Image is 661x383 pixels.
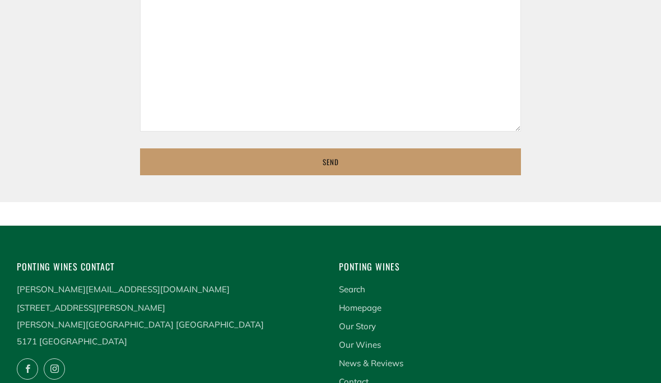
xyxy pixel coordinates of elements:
h4: Ponting Wines Contact [17,259,322,274]
h4: Ponting Wines [339,259,644,274]
a: Our Story [339,321,376,331]
a: Search [339,284,365,295]
a: Homepage [339,302,381,313]
p: [STREET_ADDRESS][PERSON_NAME] [PERSON_NAME][GEOGRAPHIC_DATA] [GEOGRAPHIC_DATA] 5171 [GEOGRAPHIC_D... [17,300,322,350]
a: [PERSON_NAME][EMAIL_ADDRESS][DOMAIN_NAME] [17,284,230,295]
input: Send [140,148,521,175]
a: Our Wines [339,339,381,350]
a: News & Reviews [339,358,403,368]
